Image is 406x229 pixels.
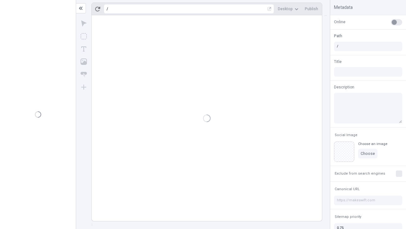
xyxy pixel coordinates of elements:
[358,149,377,158] button: Choose
[78,69,89,80] button: Button
[361,151,375,156] span: Choose
[78,43,89,55] button: Text
[335,171,385,176] span: Exclude from search engines
[333,213,363,221] button: Sitemap priority
[78,56,89,67] button: Image
[302,4,321,14] button: Publish
[78,31,89,42] button: Box
[333,170,386,177] button: Exclude from search engines
[333,185,361,193] button: Canonical URL
[334,33,342,39] span: Path
[334,84,354,90] span: Description
[358,142,387,146] div: Choose an image
[334,59,342,65] span: Title
[305,6,318,11] span: Publish
[275,4,301,14] button: Desktop
[107,6,108,11] div: /
[335,214,361,219] span: Sitemap priority
[334,19,345,25] span: Online
[278,6,293,11] span: Desktop
[335,187,360,191] span: Canonical URL
[335,133,357,137] span: Social Image
[334,196,402,205] input: https://makeswift.com
[333,131,359,139] button: Social Image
